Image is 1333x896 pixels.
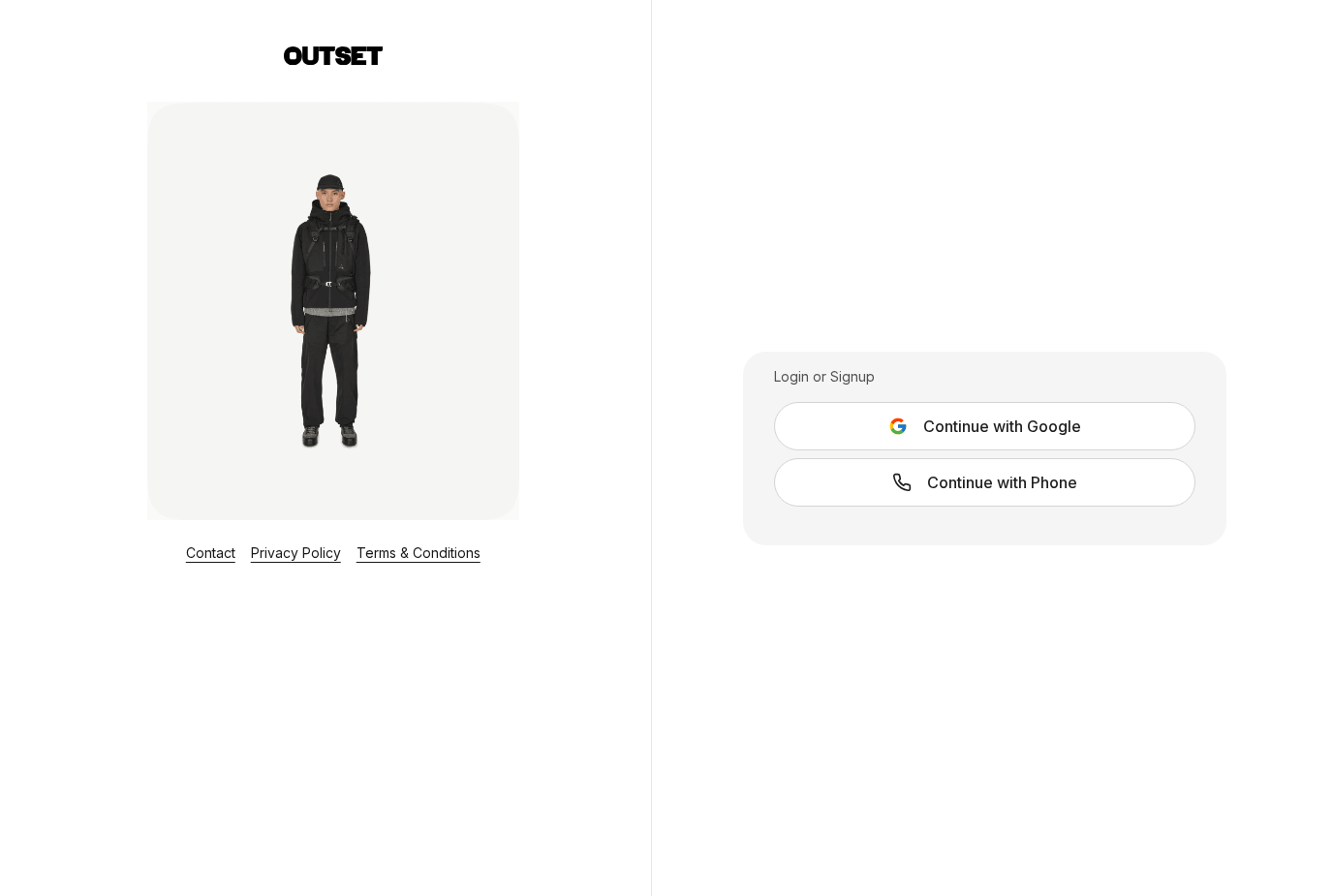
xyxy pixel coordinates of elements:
span: Continue with Phone [927,471,1077,494]
a: Terms & Conditions [356,544,480,561]
span: Continue with Google [923,415,1081,438]
a: Privacy Policy [251,544,341,561]
a: Contact [186,544,235,561]
img: Login Layout Image [147,102,519,520]
button: Continue with Google [774,402,1195,450]
div: Login or Signup [774,367,1195,386]
a: Continue with Phone [774,458,1195,507]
